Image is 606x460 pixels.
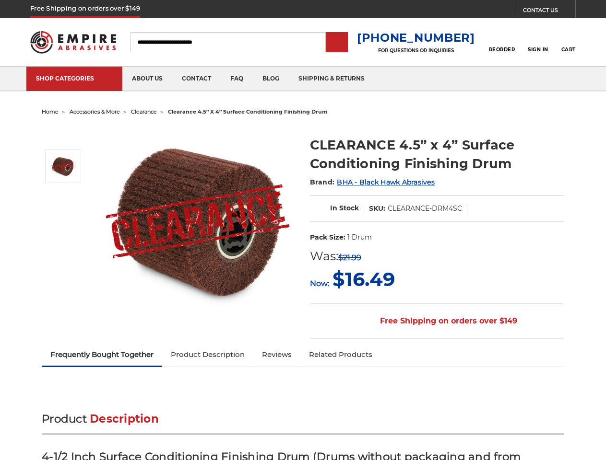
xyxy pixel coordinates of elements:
[42,108,59,115] a: home
[131,108,157,115] a: clearance
[310,178,335,186] span: Brand:
[357,31,475,45] a: [PHONE_NUMBER]
[357,311,517,331] span: Free Shipping on orders over $149
[162,344,253,365] a: Product Description
[357,47,475,54] p: FOR QUESTIONS OR INQUIRIES
[369,204,385,214] dt: SKU:
[253,344,300,365] a: Reviews
[337,178,435,186] a: BHA - Black Hawk Abrasives
[561,46,576,53] span: Cart
[330,204,359,212] span: In Stock
[102,126,294,317] img: CLEARANCE 4.5” x 4” Surface Conditioning Finishing Drum
[51,154,75,178] img: CLEARANCE 4.5” x 4” Surface Conditioning Finishing Drum
[300,344,381,365] a: Related Products
[489,32,515,52] a: Reorder
[489,46,515,53] span: Reorder
[561,32,576,53] a: Cart
[168,108,328,115] span: clearance 4.5” x 4” surface conditioning finishing drum
[253,67,289,91] a: blog
[122,67,172,91] a: about us
[221,67,253,91] a: faq
[338,253,361,262] span: $21.99
[289,67,374,91] a: shipping & returns
[310,247,395,265] div: Was:
[172,67,221,91] a: contact
[333,267,395,291] span: $16.49
[310,136,564,173] h1: CLEARANCE 4.5” x 4” Surface Conditioning Finishing Drum
[70,108,120,115] a: accessories & more
[528,46,548,53] span: Sign In
[30,25,116,59] img: Empire Abrasives
[42,412,87,425] span: Product
[388,204,462,214] dd: CLEARANCE-DRM4SC
[523,5,575,18] a: CONTACT US
[310,279,329,288] span: Now:
[42,344,162,365] a: Frequently Bought Together
[310,232,345,242] dt: Pack Size:
[347,232,372,242] dd: 1 Drum
[327,33,346,52] input: Submit
[90,412,159,425] span: Description
[36,75,113,82] div: SHOP CATEGORIES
